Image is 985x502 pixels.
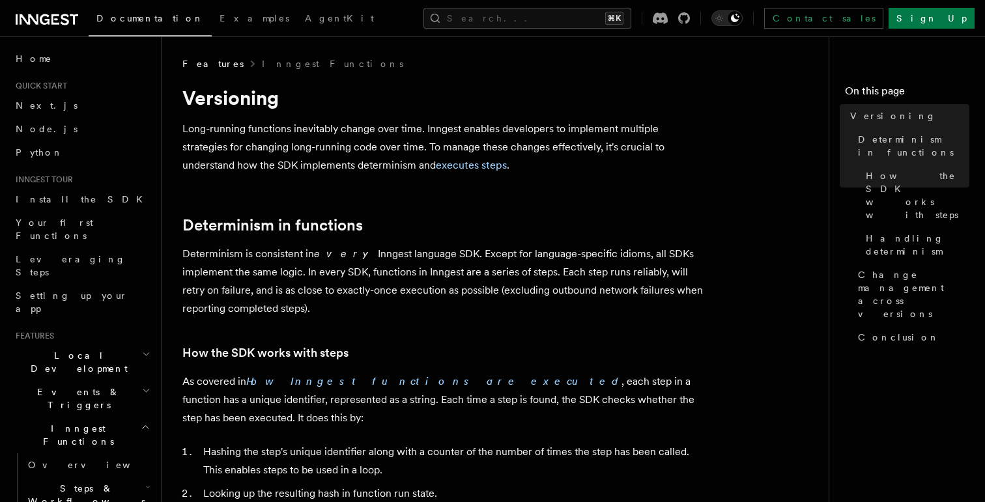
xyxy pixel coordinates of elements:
[10,417,153,453] button: Inngest Functions
[711,10,743,26] button: Toggle dark mode
[10,380,153,417] button: Events & Triggers
[889,8,975,29] a: Sign Up
[10,47,153,70] a: Home
[436,159,507,171] a: executes steps
[220,13,289,23] span: Examples
[182,120,704,174] p: Long-running functions inevitably change over time. Inngest enables developers to implement multi...
[16,52,52,65] span: Home
[605,12,623,25] kbd: ⌘K
[858,331,939,344] span: Conclusion
[10,188,153,211] a: Install the SDK
[10,117,153,141] a: Node.js
[853,263,969,326] a: Change management across versions
[10,284,153,320] a: Setting up your app
[10,94,153,117] a: Next.js
[262,57,403,70] a: Inngest Functions
[16,147,63,158] span: Python
[16,290,128,314] span: Setting up your app
[10,344,153,380] button: Local Development
[10,81,67,91] span: Quick start
[16,100,78,111] span: Next.js
[866,232,969,258] span: Handling determinism
[845,83,969,104] h4: On this page
[853,326,969,349] a: Conclusion
[853,128,969,164] a: Determinism in functions
[10,331,54,341] span: Features
[16,124,78,134] span: Node.js
[861,164,969,227] a: How the SDK works with steps
[305,13,374,23] span: AgentKit
[10,349,142,375] span: Local Development
[182,372,704,427] p: As covered in , each step in a function has a unique identifier, represented as a string. Each ti...
[10,247,153,284] a: Leveraging Steps
[850,109,936,122] span: Versioning
[182,245,704,318] p: Determinism is consistent in Inngest language SDK. Except for language-specific idioms, all SDKs ...
[764,8,883,29] a: Contact sales
[16,217,93,241] span: Your first Functions
[199,443,704,479] li: Hashing the step's unique identifier along with a counter of the number of times the step has bee...
[182,344,349,362] a: How the SDK works with steps
[96,13,204,23] span: Documentation
[866,169,969,221] span: How the SDK works with steps
[28,460,162,470] span: Overview
[16,254,126,277] span: Leveraging Steps
[858,133,969,159] span: Determinism in functions
[10,211,153,247] a: Your first Functions
[858,268,969,320] span: Change management across versions
[182,86,704,109] h1: Versioning
[10,174,73,185] span: Inngest tour
[845,104,969,128] a: Versioning
[10,385,142,411] span: Events & Triggers
[10,422,141,448] span: Inngest Functions
[89,4,212,36] a: Documentation
[182,57,244,70] span: Features
[314,247,378,260] em: every
[212,4,297,35] a: Examples
[16,194,150,204] span: Install the SDK
[246,375,621,387] a: How Inngest functions are executed
[297,4,382,35] a: AgentKit
[423,8,631,29] button: Search...⌘K
[23,453,153,477] a: Overview
[182,216,363,234] a: Determinism in functions
[861,227,969,263] a: Handling determinism
[10,141,153,164] a: Python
